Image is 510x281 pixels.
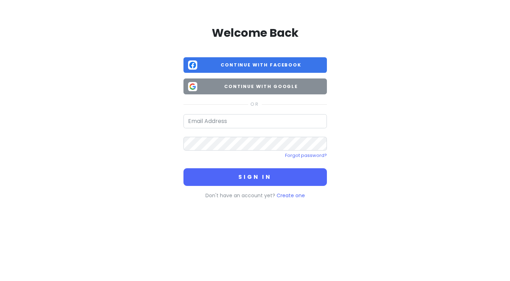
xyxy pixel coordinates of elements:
button: Continue with Google [183,78,327,94]
button: Continue with Facebook [183,57,327,73]
button: Sign in [183,168,327,186]
input: Email Address [183,114,327,128]
img: Facebook logo [188,60,197,70]
p: Don't have an account yet? [183,192,327,199]
span: Continue with Google [200,83,322,90]
h2: Welcome Back [183,25,327,40]
img: Google logo [188,82,197,91]
a: Forgot password? [285,152,327,158]
a: Create one [277,192,305,199]
span: Continue with Facebook [200,62,322,69]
